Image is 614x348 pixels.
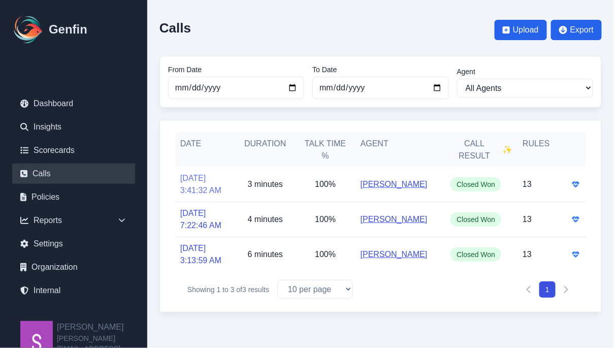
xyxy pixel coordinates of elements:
span: ✨ [502,144,512,156]
p: 4 minutes [248,213,283,226]
p: 100% [315,213,336,226]
p: Showing to of results [187,284,269,295]
h2: Calls [159,20,191,36]
a: Calls [12,164,135,184]
button: Upload [495,20,547,40]
a: [DATE] 3:13:59 AM [180,242,230,267]
button: Export [551,20,602,40]
a: Organization [12,257,135,277]
p: 100% [315,248,336,261]
h5: Agent [361,138,389,162]
h5: Talk Time % [301,138,350,162]
span: Upload [513,24,539,36]
label: To Date [312,65,448,75]
label: From Date [168,65,304,75]
p: 3 minutes [248,178,283,191]
a: Dashboard [12,93,135,114]
a: [PERSON_NAME] [361,248,428,261]
a: [PERSON_NAME] [361,213,428,226]
h5: Duration [240,138,290,150]
h5: Date [180,138,230,150]
a: Insights [12,117,135,137]
h5: Call Result [450,138,512,162]
label: Agent [457,67,593,77]
span: Closed Won [450,177,501,192]
a: [DATE] 7:22:46 AM [180,207,230,232]
span: 3 [231,286,235,294]
nav: Pagination [521,281,574,298]
p: 6 minutes [248,248,283,261]
a: Settings [12,234,135,254]
p: 13 [523,213,532,226]
span: Export [570,24,594,36]
a: Internal [12,280,135,301]
h2: [PERSON_NAME] [57,321,147,333]
p: 13 [523,178,532,191]
a: Policies [12,187,135,207]
div: Reports [12,210,135,231]
h5: Rules [523,138,550,162]
p: 100% [315,178,336,191]
span: 3 [242,286,246,294]
span: 1 [217,286,221,294]
p: 13 [523,248,532,261]
span: Closed Won [450,247,501,262]
span: Closed Won [450,212,501,227]
button: 1 [539,281,556,298]
a: [PERSON_NAME] [361,178,428,191]
a: [DATE] 3:41:32 AM [180,172,230,197]
a: Scorecards [12,140,135,161]
h1: Genfin [49,21,87,38]
img: Logo [12,13,45,46]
